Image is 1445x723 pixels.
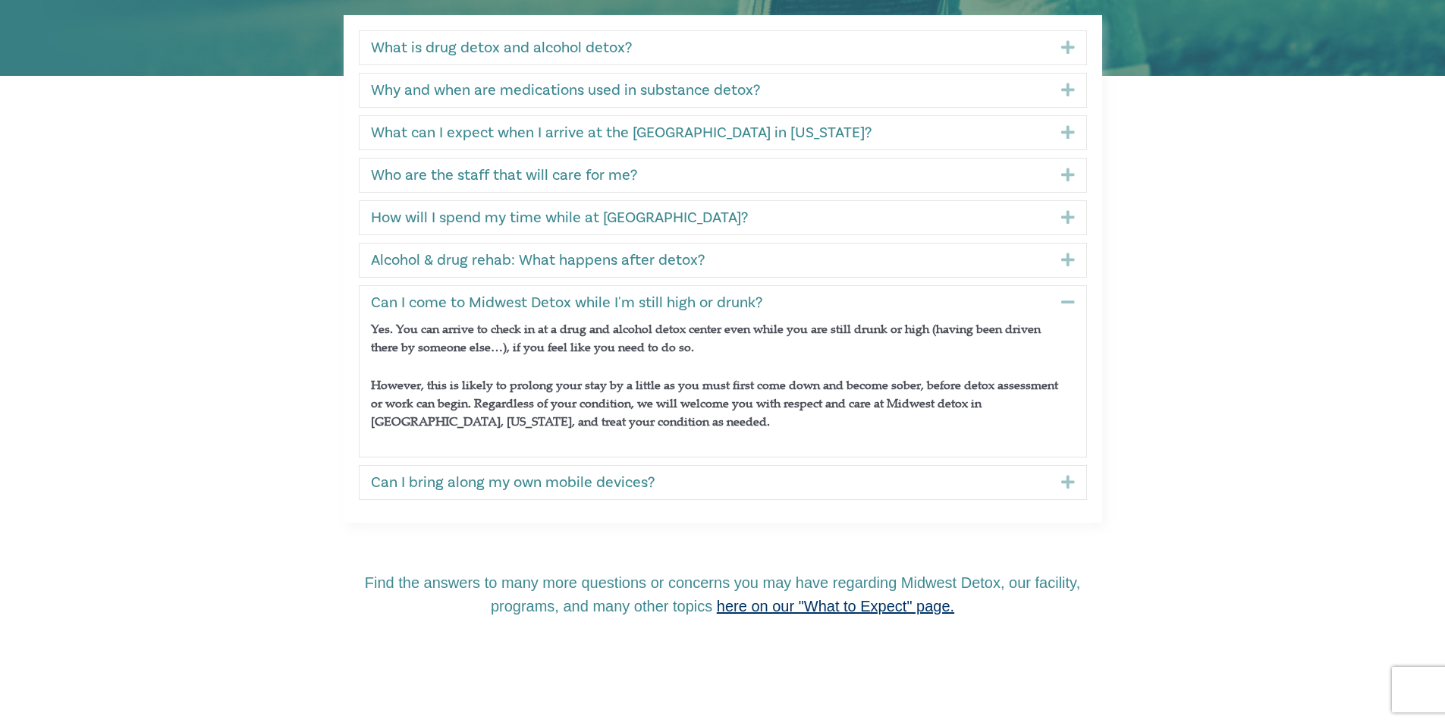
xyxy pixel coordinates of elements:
span: here on our "What to Expect" page. [717,598,954,615]
a: How will I spend my time while at [GEOGRAPHIC_DATA]? [371,209,1038,227]
a: Can I bring along my own mobile devices? [371,473,1038,492]
span: Find the answers to many more questions or concerns you may have regarding Midwest Detox, our fac... [365,574,1080,615]
a: Why and when are medications used in substance detox? [371,81,1038,99]
a: What can I expect when I arrive at the [GEOGRAPHIC_DATA] in [US_STATE]? [371,124,1038,142]
p: However, this is likely to prolong your stay by a little as you must first come down and become s... [371,376,1063,430]
a: Alcohol & drug rehab: What happens after detox? [371,251,1038,269]
p: Yes. You can arrive to check in at a drug and alcohol detox center even while you are still drunk... [371,319,1063,356]
a: here on our "What to Expect" page. [712,598,954,615]
a: Who are the staff that will care for me? [371,166,1038,184]
a: What is drug detox and alcohol detox? [371,39,1038,57]
a: Can I come to Midwest Detox while I'm still high or drunk? [371,294,1038,312]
